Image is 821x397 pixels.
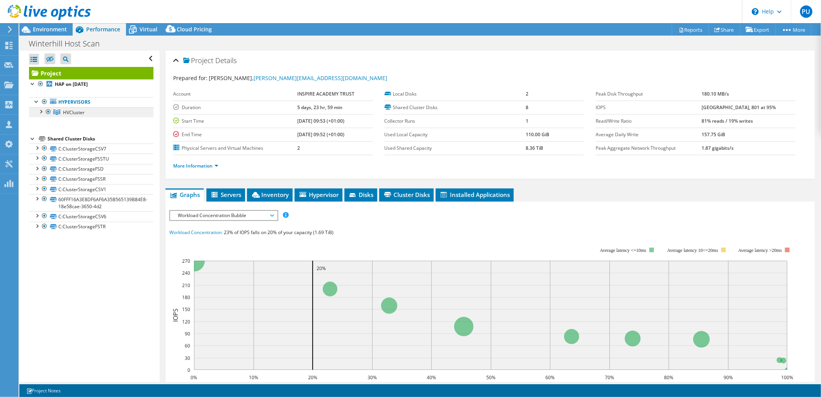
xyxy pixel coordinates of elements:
[182,294,190,301] text: 180
[173,74,208,82] label: Prepared for:
[25,39,112,48] h1: Winterhill Host Scan
[182,306,190,313] text: 150
[297,91,354,97] b: INSPIRE ACADEMY TRUST
[605,374,614,381] text: 70%
[667,248,718,253] tspan: Average latency 10<=20ms
[185,342,190,349] text: 60
[297,118,344,124] b: [DATE] 09:53 (+01:00)
[249,374,258,381] text: 10%
[33,26,67,33] span: Environment
[191,374,197,381] text: 0%
[752,8,759,15] svg: \n
[183,57,213,65] span: Project
[596,90,702,98] label: Peak Disk Throughput
[185,355,190,361] text: 30
[21,386,66,395] a: Project Notes
[526,104,528,111] b: 8
[29,184,153,194] a: C:ClusterStorageCSV1
[348,191,373,198] span: Disks
[724,374,733,381] text: 90%
[29,222,153,232] a: C:ClusterStorageFSTR
[48,134,153,144] div: Shared Cluster Disks
[486,374,496,381] text: 50%
[545,374,555,381] text: 60%
[526,131,549,138] b: 110.00 GiB
[385,144,526,152] label: Used Shared Capacity
[317,265,326,272] text: 20%
[173,104,297,111] label: Duration
[29,174,153,184] a: C:ClusterStorageFSSR
[800,5,812,18] span: PU
[171,308,180,322] text: IOPS
[596,117,702,125] label: Read/Write Ratio
[173,117,297,125] label: Start Time
[702,118,753,124] b: 81% reads / 19% writes
[383,191,430,198] span: Cluster Disks
[215,56,237,65] span: Details
[368,374,377,381] text: 30%
[29,107,153,117] a: HVCluster
[169,191,200,198] span: Graphs
[55,81,88,87] b: HAP on [DATE]
[297,131,344,138] b: [DATE] 09:52 (+01:00)
[702,145,734,151] b: 1.87 gigabits/s
[210,191,241,198] span: Servers
[297,104,342,111] b: 5 days, 23 hr, 59 min
[526,145,543,151] b: 8.36 TiB
[596,131,702,139] label: Average Daily Write
[664,374,673,381] text: 80%
[29,97,153,107] a: Hypervisors
[182,282,190,289] text: 210
[385,104,526,111] label: Shared Cluster Disks
[702,131,725,138] b: 157.75 GiB
[63,109,85,116] span: HVCluster
[439,191,510,198] span: Installed Applications
[29,79,153,89] a: HAP on [DATE]
[29,164,153,174] a: C:ClusterStorageFSD
[672,24,709,36] a: Reports
[308,374,317,381] text: 20%
[781,374,793,381] text: 100%
[775,24,811,36] a: More
[29,211,153,221] a: C:ClusterStorageCSV6
[600,248,646,253] tspan: Average latency <=10ms
[251,191,289,198] span: Inventory
[29,194,153,211] a: 60FFF16A3E8DF6AF6A35B565139B84E8-18e58cae-3650-4d2
[173,163,218,169] a: More Information
[185,330,190,337] text: 90
[596,144,702,152] label: Peak Aggregate Network Throughput
[177,26,212,33] span: Cloud Pricing
[182,270,190,276] text: 240
[254,74,387,82] a: [PERSON_NAME][EMAIL_ADDRESS][DOMAIN_NAME]
[702,91,729,97] b: 180.10 MB/s
[173,144,297,152] label: Physical Servers and Virtual Machines
[526,118,528,124] b: 1
[29,144,153,154] a: C:ClusterStorageCSV7
[740,24,776,36] a: Export
[182,258,190,264] text: 270
[738,248,782,253] text: Average latency >20ms
[385,131,526,139] label: Used Local Capacity
[298,191,339,198] span: Hypervisor
[224,229,334,236] span: 23% of IOPS falls on 20% of your capacity (1.69 TiB)
[174,211,273,220] span: Workload Concentration Bubble
[169,229,223,236] span: Workload Concentration:
[140,26,157,33] span: Virtual
[29,154,153,164] a: C:ClusterStorageFSSTU
[297,145,300,151] b: 2
[182,318,190,325] text: 120
[86,26,120,33] span: Performance
[427,374,436,381] text: 40%
[29,67,153,79] a: Project
[526,91,528,97] b: 2
[173,90,297,98] label: Account
[173,131,297,139] label: End Time
[385,117,526,125] label: Collector Runs
[187,367,190,373] text: 0
[709,24,740,36] a: Share
[702,104,776,111] b: [GEOGRAPHIC_DATA], 801 at 95%
[385,90,526,98] label: Local Disks
[596,104,702,111] label: IOPS
[209,74,387,82] span: [PERSON_NAME],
